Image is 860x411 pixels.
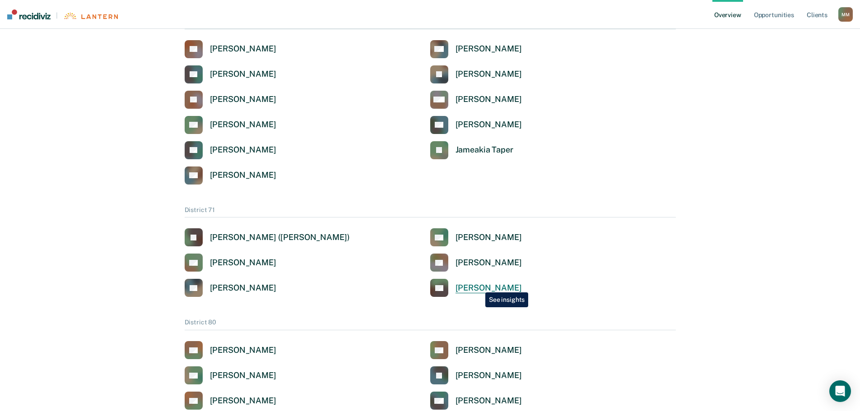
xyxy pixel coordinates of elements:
a: [PERSON_NAME] [185,116,276,134]
div: [PERSON_NAME] [456,232,522,243]
div: [PERSON_NAME] [210,145,276,155]
a: [PERSON_NAME] [430,91,522,109]
a: [PERSON_NAME] [430,116,522,134]
a: [PERSON_NAME] [185,366,276,384]
img: Lantern [63,13,118,19]
a: [PERSON_NAME] [430,392,522,410]
a: [PERSON_NAME] [185,141,276,159]
div: [PERSON_NAME] [210,370,276,381]
div: Jameakia Taper [456,145,513,155]
div: District 80 [185,319,676,330]
div: [PERSON_NAME] [456,370,522,381]
a: [PERSON_NAME] [430,279,522,297]
div: [PERSON_NAME] [456,283,522,293]
div: Open Intercom Messenger [829,380,851,402]
button: MM [838,7,853,22]
a: [PERSON_NAME] [185,254,276,272]
div: [PERSON_NAME] [210,94,276,105]
a: [PERSON_NAME] [185,65,276,83]
div: [PERSON_NAME] [456,44,522,54]
div: [PERSON_NAME] [456,396,522,406]
a: [PERSON_NAME] [430,254,522,272]
a: [PERSON_NAME] [185,166,276,185]
div: [PERSON_NAME] ([PERSON_NAME]) [210,232,350,243]
a: | [7,9,118,19]
div: [PERSON_NAME] [456,69,522,79]
div: [PERSON_NAME] [210,170,276,180]
a: Jameakia Taper [430,141,513,159]
div: [PERSON_NAME] [456,345,522,356]
a: [PERSON_NAME] [185,279,276,297]
a: [PERSON_NAME] [430,40,522,58]
span: | [51,12,63,19]
a: [PERSON_NAME] [430,228,522,246]
a: [PERSON_NAME] [185,91,276,109]
div: [PERSON_NAME] [456,120,522,130]
a: [PERSON_NAME] [430,366,522,384]
div: [PERSON_NAME] [210,283,276,293]
div: [PERSON_NAME] [456,258,522,268]
img: Recidiviz [7,9,51,19]
div: [PERSON_NAME] [210,44,276,54]
a: [PERSON_NAME] [430,341,522,359]
a: [PERSON_NAME] [430,65,522,83]
a: [PERSON_NAME] [185,341,276,359]
div: [PERSON_NAME] [210,396,276,406]
div: [PERSON_NAME] [456,94,522,105]
div: M M [838,7,853,22]
div: [PERSON_NAME] [210,258,276,268]
a: [PERSON_NAME] [185,40,276,58]
div: District 71 [185,206,676,218]
div: [PERSON_NAME] [210,345,276,356]
div: [PERSON_NAME] [210,69,276,79]
div: [PERSON_NAME] [210,120,276,130]
a: [PERSON_NAME] [185,392,276,410]
a: [PERSON_NAME] ([PERSON_NAME]) [185,228,350,246]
